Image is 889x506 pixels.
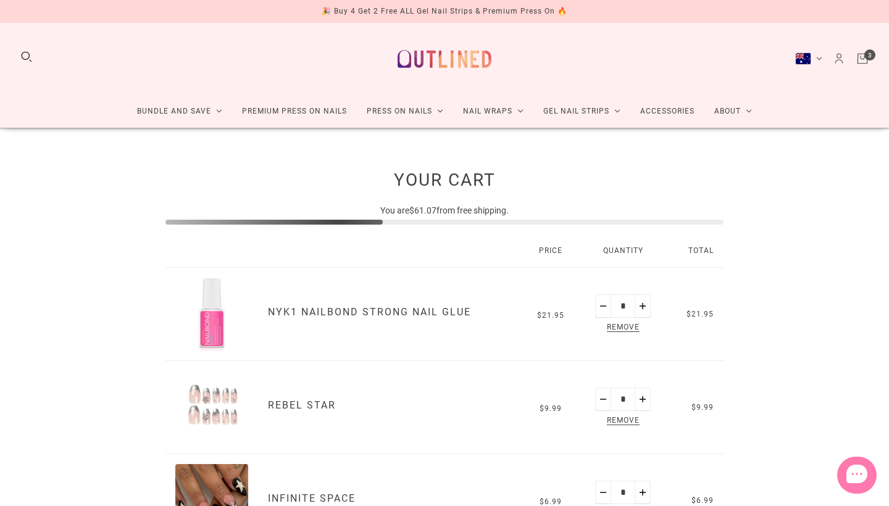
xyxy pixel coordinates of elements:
[795,52,822,65] button: Australia
[604,321,642,335] span: Remove
[357,95,453,128] a: Press On Nails
[268,492,356,504] a: Infinite Space
[635,388,651,411] button: Plus
[537,311,564,320] span: $21.95
[175,278,248,350] img: NYK1 Nailbond Strong Nail Glue-Accessories-Outlined
[232,95,357,128] a: Premium Press On Nails
[540,497,562,506] span: $6.99
[635,294,651,318] button: Plus
[20,50,33,64] button: Search
[687,310,714,318] span: $21.95
[127,95,232,128] a: Bundle and Save
[268,306,471,318] a: NYK1 Nailbond Strong Nail Glue
[832,52,846,65] a: Account
[175,278,248,350] a: NYK1 Nailbond Strong Nail Glue
[268,399,336,411] a: Rebel Star
[704,95,762,128] a: About
[165,204,724,222] div: You are from free shipping.
[604,414,642,428] span: Remove
[630,95,704,128] a: Accessories
[635,481,651,504] button: Plus
[691,496,714,505] span: $6.99
[595,294,611,318] button: Minus
[165,169,724,190] h2: Your Cart
[595,388,611,411] button: Minus
[409,205,436,215] span: $61.07
[175,371,248,444] a: Rebel Star
[856,52,869,65] a: Cart
[175,371,248,444] img: Rebel Star - Press On Nails
[533,95,630,128] a: Gel Nail Strips
[578,234,668,268] div: Quantity
[453,95,533,128] a: Nail Wraps
[523,234,578,268] div: Price
[390,33,499,85] a: Outlined
[540,404,562,413] span: $9.99
[322,5,567,18] div: 🎉 Buy 4 Get 2 Free ALL Gel Nail Strips & Premium Press On 🔥
[595,481,611,504] button: Minus
[668,234,724,268] div: Total
[691,403,714,412] span: $9.99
